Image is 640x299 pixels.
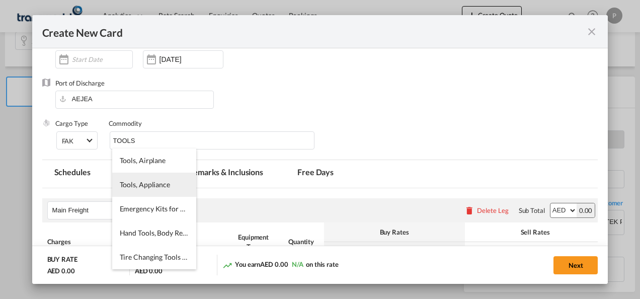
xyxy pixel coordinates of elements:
label: Commodity [109,119,142,127]
div: FAK [62,137,74,145]
div: Create New Card [42,25,586,38]
div: Buy Rates [329,228,460,237]
md-icon: icon-trending-up [222,260,232,270]
label: Cargo Type [55,119,88,127]
div: Delete Leg [477,206,509,214]
md-icon: icon-close fg-AAA8AD m-0 pointer [586,26,598,38]
div: Charges [47,237,163,246]
button: Next [553,256,598,274]
div: You earn on this rate [222,260,339,270]
input: Leg Name [52,203,143,218]
div: 0.00 [577,203,595,217]
th: Unit Price [324,242,394,262]
md-icon: icon-delete [464,205,474,215]
th: Amount [535,242,606,262]
th: Unit Price [465,242,535,262]
label: Port of Discharge [55,79,105,87]
div: Equipment Type [233,233,274,251]
input: Enter Port of Discharge [60,91,213,106]
div: Quantity [284,237,319,246]
span: AED 0.00 [260,260,288,268]
div: AED 0.00 [47,266,75,275]
md-pagination-wrapper: Use the left and right arrow keys to navigate between tabs [42,160,356,188]
span: Emergency Kits for Vehicles Including First Aid Kit, Tools, etc. [120,204,308,213]
button: Delete Leg [464,206,509,214]
span: Tools, Airplane [120,156,166,165]
input: Start Date [72,55,132,63]
div: Sell Rates [470,228,601,237]
img: cargo.png [42,119,50,127]
div: Basis [173,237,223,246]
md-dialog: Create New Card ... [32,15,608,284]
span: Tools, Appliance [120,180,170,189]
md-tab-item: Schedules [42,160,103,188]
span: Tire Changing Tools and Accessories: Lug Wrenches, Tire Gauges, Tire Mounting Lubricant, Tire Pum... [120,253,448,261]
div: Sub Total [519,206,545,215]
th: Amount [394,242,465,262]
div: BUY RATE [47,255,77,266]
input: Chips input. [113,133,205,149]
div: AED 0.00 [135,266,163,275]
input: Expiry Date [159,55,223,63]
span: Hand Tools, Body Rebuilder's [120,229,209,237]
md-tab-item: Remarks & Inclusions [176,160,275,188]
md-chips-wrap: Chips container with autocompletion. Enter the text area, type text to search, and then use the u... [110,131,315,149]
md-tab-item: Free Days [285,160,346,188]
span: N/A [292,260,303,268]
md-select: Select Cargo type: FAK [56,131,98,149]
